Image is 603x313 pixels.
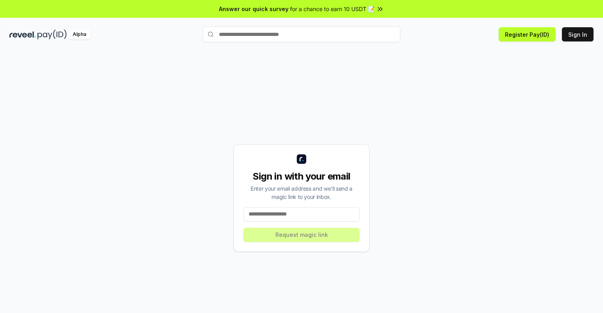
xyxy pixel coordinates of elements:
div: Alpha [68,30,90,39]
button: Register Pay(ID) [499,27,556,41]
img: logo_small [297,154,306,164]
span: for a chance to earn 10 USDT 📝 [290,5,375,13]
button: Sign In [562,27,594,41]
img: pay_id [38,30,67,39]
div: Enter your email address and we’ll send a magic link to your inbox. [243,184,360,201]
span: Answer our quick survey [219,5,288,13]
div: Sign in with your email [243,170,360,183]
img: reveel_dark [9,30,36,39]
